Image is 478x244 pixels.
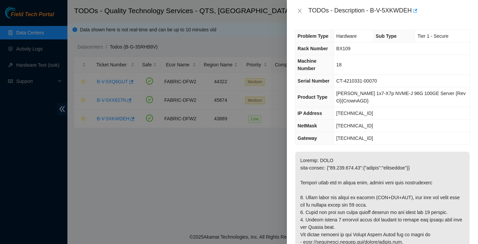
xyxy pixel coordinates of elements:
[298,123,317,128] span: NetMask
[298,135,317,141] span: Gateway
[336,62,342,67] span: 18
[336,46,351,51] span: BX109
[336,33,357,39] span: Hardware
[297,8,302,13] span: close
[376,33,397,39] span: Sub Type
[295,8,304,14] button: Close
[336,123,373,128] span: [TECHNICAL_ID]
[336,91,466,103] span: [PERSON_NAME] 1x7-X7p NVME-J 96G 100GE Server {Rev O}{CrownAGD}
[417,33,448,39] span: Tier 1 - Secure
[308,5,470,16] div: TODOs - Description - B-V-5XKWDEH
[336,78,377,84] span: CT-4210331-00070
[298,78,330,84] span: Serial Number
[298,94,327,100] span: Product Type
[336,111,373,116] span: [TECHNICAL_ID]
[298,58,317,71] span: Machine Number
[298,111,322,116] span: IP Address
[298,33,329,39] span: Problem Type
[298,46,328,51] span: Rack Number
[336,135,373,141] span: [TECHNICAL_ID]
